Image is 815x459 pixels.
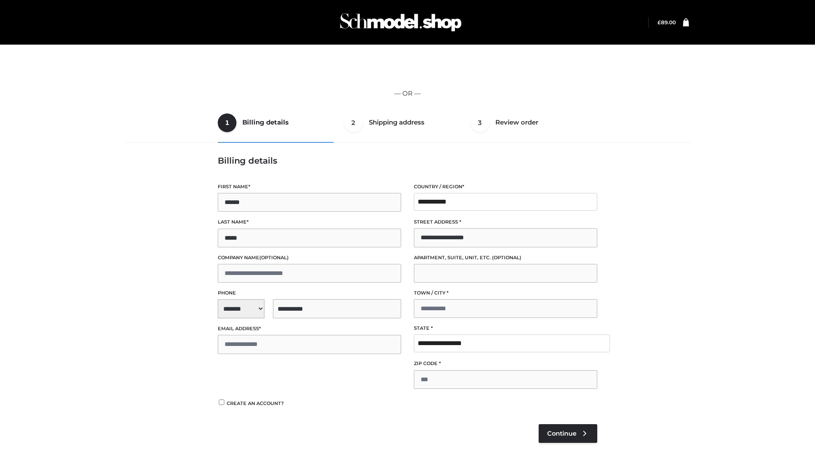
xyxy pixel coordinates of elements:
label: First name [218,183,401,191]
span: Continue [547,430,576,437]
label: Phone [218,289,401,297]
span: (optional) [259,255,289,261]
label: Street address [414,218,597,226]
label: Company name [218,254,401,262]
a: £89.00 [658,19,676,25]
a: Continue [539,424,597,443]
iframe: Secure express checkout frame [124,56,691,80]
label: Country / Region [414,183,597,191]
label: Apartment, suite, unit, etc. [414,254,597,262]
label: Town / City [414,289,597,297]
input: Create an account? [218,399,225,405]
bdi: 89.00 [658,19,676,25]
h3: Billing details [218,156,597,166]
label: State [414,324,597,332]
span: Create an account? [227,400,284,406]
img: Schmodel Admin 964 [337,6,464,39]
span: £ [658,19,661,25]
label: ZIP Code [414,360,597,368]
label: Email address [218,325,401,333]
span: (optional) [492,255,521,261]
p: — OR — [126,88,689,99]
label: Last name [218,218,401,226]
